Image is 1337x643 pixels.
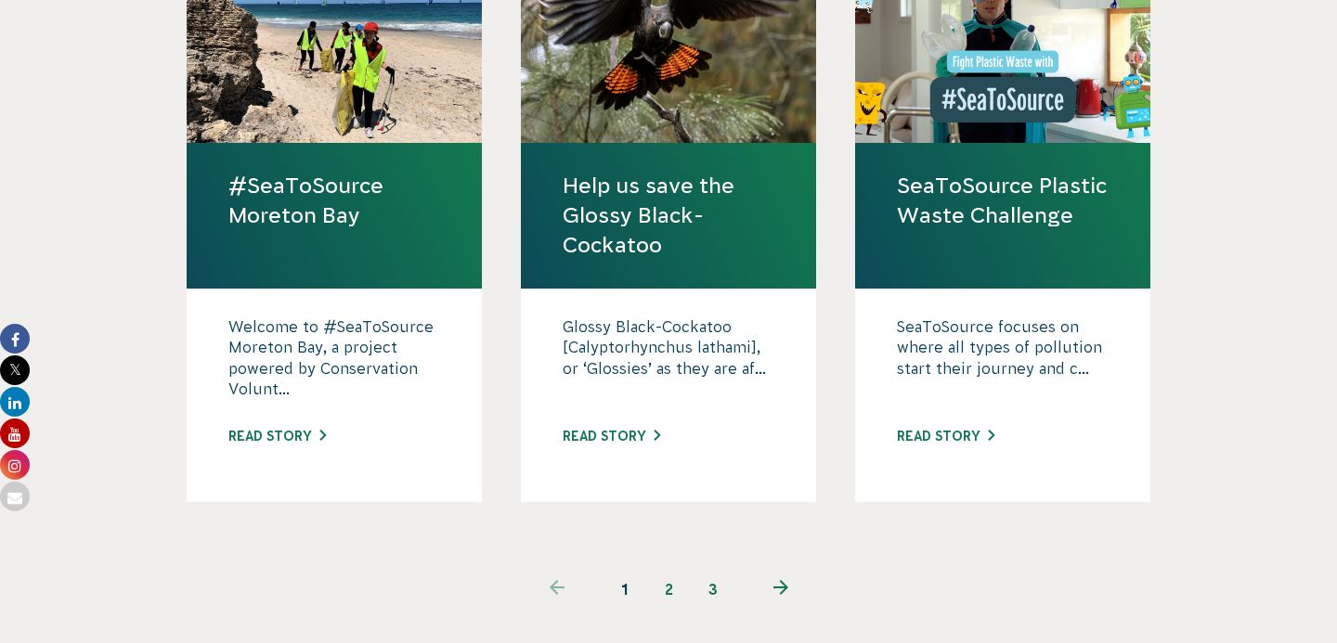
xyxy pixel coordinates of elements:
ul: Pagination [512,567,825,611]
a: Next page [735,567,825,611]
a: #SeaToSource Moreton Bay [228,171,440,230]
a: Help us save the Glossy Black-Cockatoo [563,171,774,261]
a: 3 [691,567,735,611]
p: SeaToSource focuses on where all types of pollution start their journey and c... [897,316,1109,409]
a: 2 [646,567,691,611]
a: SeaToSource Plastic Waste Challenge [897,171,1109,230]
a: Read story [563,429,660,444]
a: Read story [228,429,326,444]
p: Welcome to #SeaToSource Moreton Bay, a project powered by Conservation Volunt... [228,316,440,409]
p: Glossy Black-Cockatoo [Calyptorhynchus lathami], or ‘Glossies’ as they are af... [563,316,774,409]
a: Read story [897,429,994,444]
span: 1 [602,567,646,611]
